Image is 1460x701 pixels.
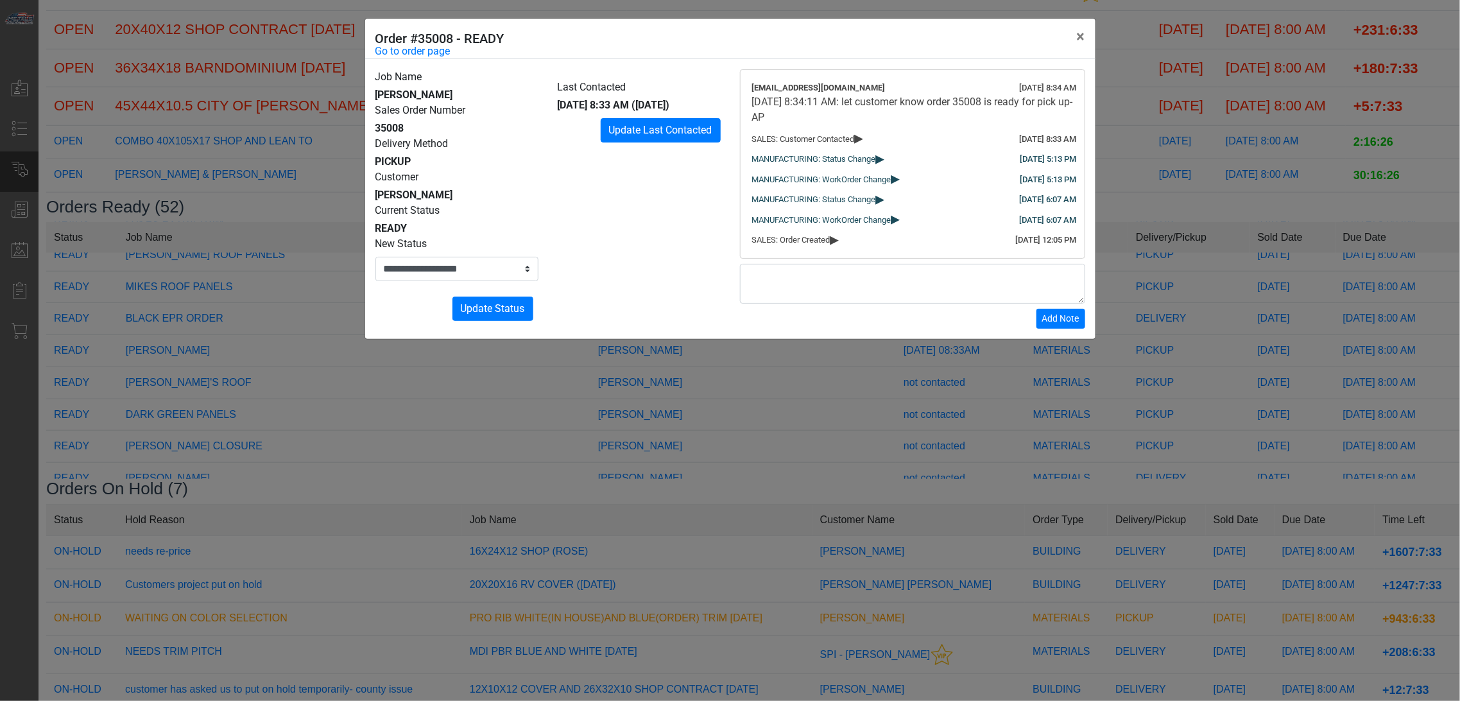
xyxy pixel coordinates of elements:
[558,80,626,95] label: Last Contacted
[752,193,1073,206] div: MANUFACTURING: Status Change
[375,221,538,236] div: READY
[752,234,1073,247] div: SALES: Order Created
[375,103,466,118] label: Sales Order Number
[461,302,525,315] span: Update Status
[752,94,1073,125] div: [DATE] 8:34:11 AM: let customer know order 35008 is ready for pick up-AP
[752,83,886,92] span: [EMAIL_ADDRESS][DOMAIN_NAME]
[601,118,721,143] button: Update Last Contacted
[1067,19,1095,55] button: Close
[1020,214,1077,227] div: [DATE] 6:07 AM
[375,69,422,85] label: Job Name
[876,195,885,203] span: ▸
[891,214,900,223] span: ▸
[375,187,538,203] div: [PERSON_NAME]
[1020,153,1077,166] div: [DATE] 5:13 PM
[1036,309,1085,329] button: Add Note
[375,44,451,59] a: Go to order page
[1020,193,1077,206] div: [DATE] 6:07 AM
[1016,234,1077,247] div: [DATE] 12:05 PM
[752,133,1073,146] div: SALES: Customer Contacted
[375,121,538,136] div: 35008
[752,153,1073,166] div: MANUFACTURING: Status Change
[1020,133,1077,146] div: [DATE] 8:33 AM
[375,136,449,151] label: Delivery Method
[855,134,864,142] span: ▸
[375,203,440,218] label: Current Status
[375,29,504,48] h5: Order #35008 - READY
[752,173,1073,186] div: MANUFACTURING: WorkOrder Change
[375,89,453,101] span: [PERSON_NAME]
[1020,82,1077,94] div: [DATE] 8:34 AM
[558,99,670,111] span: [DATE] 8:33 AM ([DATE])
[375,236,427,252] label: New Status
[1020,173,1077,186] div: [DATE] 5:13 PM
[876,154,885,162] span: ▸
[752,214,1073,227] div: MANUFACTURING: WorkOrder Change
[375,154,538,169] div: PICKUP
[891,174,900,182] span: ▸
[1042,313,1079,324] span: Add Note
[452,297,533,321] button: Update Status
[375,169,419,185] label: Customer
[830,235,839,243] span: ▸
